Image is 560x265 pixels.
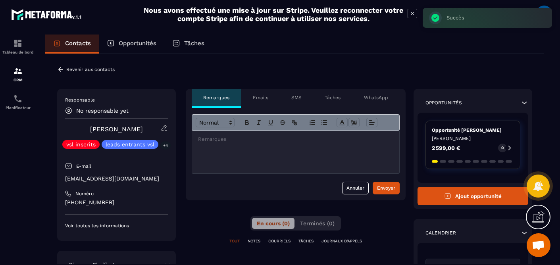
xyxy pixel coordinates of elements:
button: Envoyer [373,182,400,194]
div: Envoyer [377,184,395,192]
p: TÂCHES [298,238,314,244]
p: [EMAIL_ADDRESS][DOMAIN_NAME] [65,175,168,182]
button: Annuler [342,182,369,194]
p: Contacts [65,40,91,47]
p: Tableau de bord [2,50,34,54]
p: No responsable yet [76,108,129,114]
p: Opportunités [119,40,156,47]
h2: Nous avons effectué une mise à jour sur Stripe. Veuillez reconnecter votre compte Stripe afin de ... [143,6,404,23]
p: Tâches [325,94,341,101]
p: Opportunités [425,100,462,106]
p: 2 599,00 € [432,145,460,151]
p: SMS [291,94,302,101]
p: Numéro [75,190,94,197]
p: Calendrier [425,230,456,236]
p: Voir toutes les informations [65,223,168,229]
p: 0 [501,145,504,151]
div: Ouvrir le chat [527,233,550,257]
p: leads entrants vsl [106,142,154,147]
a: Tâches [164,35,212,54]
p: Remarques [203,94,229,101]
p: Revenir aux contacts [66,67,115,72]
p: Emails [253,94,268,101]
p: Planificateur [2,106,34,110]
button: En cours (0) [252,218,294,229]
p: JOURNAUX D'APPELS [321,238,362,244]
p: TOUT [229,238,240,244]
span: En cours (0) [257,220,290,227]
a: formationformationCRM [2,60,34,88]
a: schedulerschedulerPlanificateur [2,88,34,116]
img: logo [11,7,83,21]
p: Opportunité [PERSON_NAME] [432,127,514,133]
p: [PERSON_NAME] [432,135,514,142]
p: Responsable [65,97,168,103]
button: Ajout opportunité [418,187,528,205]
p: +4 [160,141,171,150]
p: E-mail [76,163,91,169]
img: formation [13,38,23,48]
p: vsl inscrits [66,142,96,147]
p: COURRIELS [268,238,291,244]
button: Terminés (0) [295,218,339,229]
a: Contacts [45,35,99,54]
p: CRM [2,78,34,82]
p: [PHONE_NUMBER] [65,199,168,206]
a: formationformationTableau de bord [2,33,34,60]
span: Terminés (0) [300,220,335,227]
img: scheduler [13,94,23,104]
img: formation [13,66,23,76]
a: Opportunités [99,35,164,54]
p: WhatsApp [364,94,388,101]
p: Tâches [184,40,204,47]
a: [PERSON_NAME] [90,125,143,133]
p: NOTES [248,238,260,244]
